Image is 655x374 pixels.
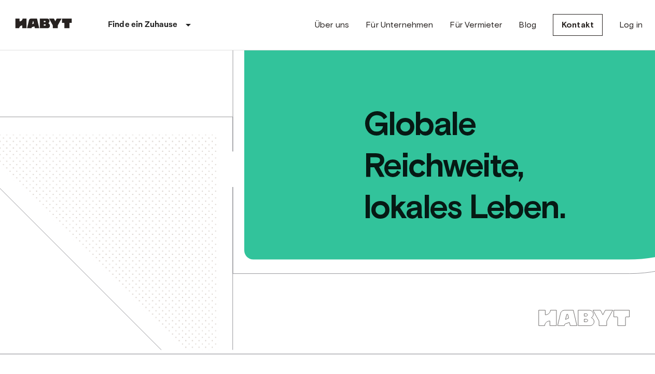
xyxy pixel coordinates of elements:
[450,19,502,31] a: Für Vermieter
[315,19,349,31] a: Über uns
[246,50,655,228] span: Globale Reichweite, lokales Leben.
[619,19,643,31] a: Log in
[108,19,178,31] p: Finde ein Zuhause
[12,18,75,29] img: Habyt
[366,19,433,31] a: Für Unternehmen
[519,19,536,31] a: Blog
[553,14,603,36] a: Kontakt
